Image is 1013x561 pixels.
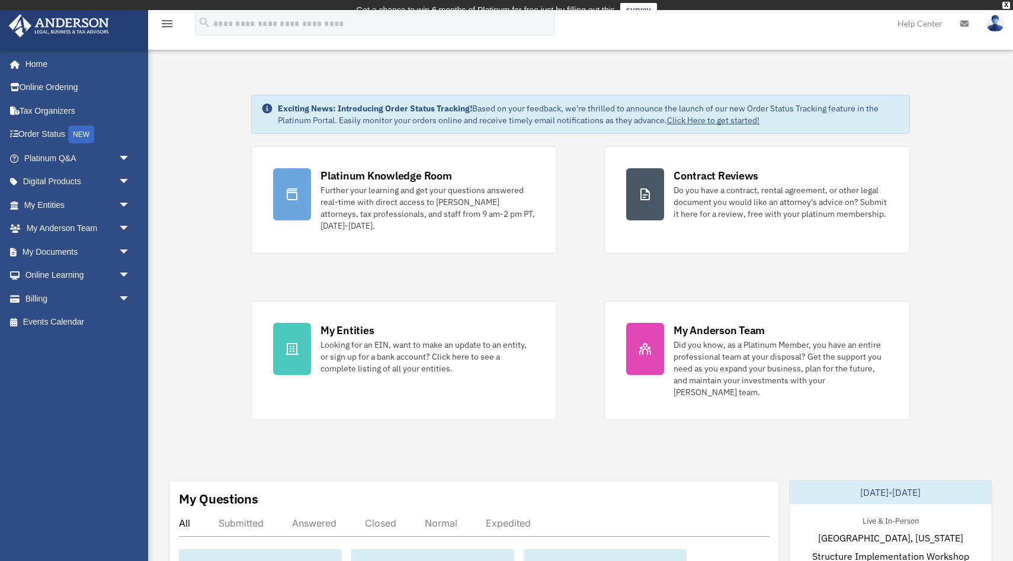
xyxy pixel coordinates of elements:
img: User Pic [986,15,1004,32]
span: arrow_drop_down [118,193,142,217]
div: Do you have a contract, rental agreement, or other legal document you would like an attorney's ad... [674,184,888,220]
a: Digital Productsarrow_drop_down [8,170,148,194]
a: Contract Reviews Do you have a contract, rental agreement, or other legal document you would like... [604,146,910,254]
i: menu [160,17,174,31]
a: Online Ordering [8,76,148,100]
a: Platinum Knowledge Room Further your learning and get your questions answered real-time with dire... [251,146,557,254]
div: Expedited [486,517,531,529]
a: Home [8,52,142,76]
div: Answered [292,517,336,529]
a: Platinum Q&Aarrow_drop_down [8,146,148,170]
a: My Entities Looking for an EIN, want to make an update to an entity, or sign up for a bank accoun... [251,301,557,420]
span: arrow_drop_down [118,264,142,288]
div: Further your learning and get your questions answered real-time with direct access to [PERSON_NAM... [320,184,535,232]
a: Events Calendar [8,310,148,334]
div: All [179,517,190,529]
span: arrow_drop_down [118,170,142,194]
div: close [1002,2,1010,9]
div: Contract Reviews [674,168,758,183]
div: NEW [68,126,94,143]
a: Billingarrow_drop_down [8,287,148,310]
a: Tax Organizers [8,99,148,123]
div: Platinum Knowledge Room [320,168,452,183]
span: [GEOGRAPHIC_DATA], [US_STATE] [818,531,963,545]
div: My Entities [320,323,374,338]
img: Anderson Advisors Platinum Portal [5,14,113,37]
span: arrow_drop_down [118,217,142,241]
span: arrow_drop_down [118,287,142,311]
div: Based on your feedback, we're thrilled to announce the launch of our new Order Status Tracking fe... [278,102,900,126]
a: My Documentsarrow_drop_down [8,240,148,264]
span: arrow_drop_down [118,146,142,171]
a: survey [620,3,657,17]
div: Closed [365,517,396,529]
div: Looking for an EIN, want to make an update to an entity, or sign up for a bank account? Click her... [320,339,535,374]
span: arrow_drop_down [118,240,142,264]
div: Did you know, as a Platinum Member, you have an entire professional team at your disposal? Get th... [674,339,888,398]
a: Click Here to get started! [667,115,759,126]
div: [DATE]-[DATE] [790,480,992,504]
a: menu [160,21,174,31]
a: My Anderson Teamarrow_drop_down [8,217,148,241]
div: Live & In-Person [853,514,928,526]
div: Submitted [219,517,264,529]
div: Normal [425,517,457,529]
strong: Exciting News: Introducing Order Status Tracking! [278,103,472,114]
a: Online Learningarrow_drop_down [8,264,148,287]
a: Order StatusNEW [8,123,148,147]
div: Get a chance to win 6 months of Platinum for free just by filling out this [356,3,615,17]
i: search [198,16,211,29]
a: My Entitiesarrow_drop_down [8,193,148,217]
div: My Questions [179,490,258,508]
a: My Anderson Team Did you know, as a Platinum Member, you have an entire professional team at your... [604,301,910,420]
div: My Anderson Team [674,323,765,338]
